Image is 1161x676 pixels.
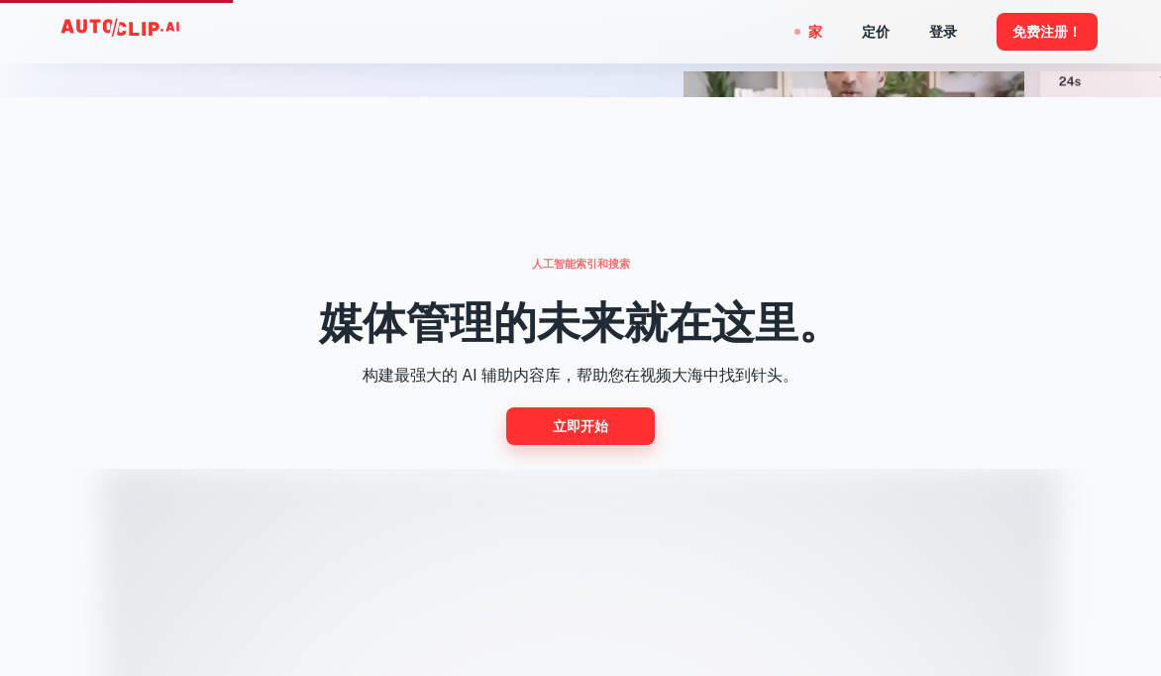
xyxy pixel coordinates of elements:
font: 定价 [862,25,890,41]
font: 登录 [929,25,957,41]
font: 立即开始 [553,419,608,435]
font: 构建最强大的 AI 辅助内容库，帮助您在视频大海中找到针头。 [363,366,798,385]
font: 免费注册！ [1012,25,1082,41]
font: 媒体管理的未来就在这里。 [319,296,842,348]
a: 立即开始 [506,407,655,444]
font: 家 [808,25,822,41]
button: 免费注册！ [997,13,1098,50]
font: 人工智能索引和搜索 [532,258,630,270]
